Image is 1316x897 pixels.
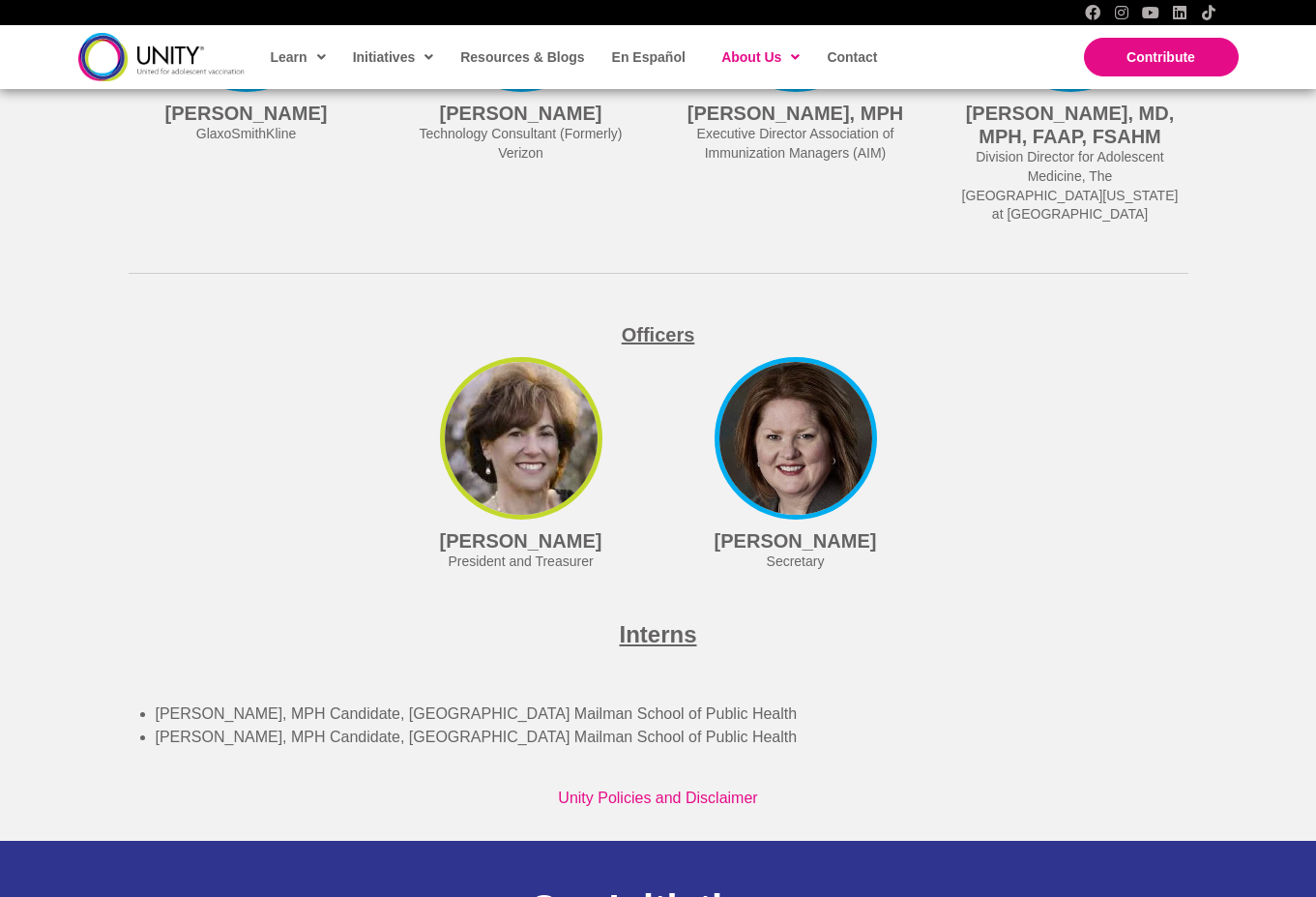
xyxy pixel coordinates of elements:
[622,324,695,345] span: Officers
[715,357,877,520] img: Jane-Quinn
[138,102,355,125] h4: [PERSON_NAME]
[721,43,800,72] span: About Us
[413,553,629,572] div: President and Treasurer
[460,49,584,65] span: Resources & Blogs
[156,703,1208,726] li: [PERSON_NAME], MPH Candidate, [GEOGRAPHIC_DATA] Mailman School of Public Health
[1201,5,1216,20] a: TikTok
[1114,5,1129,20] a: Instagram
[612,49,686,65] span: En Español
[78,33,245,80] img: unity-logo-dark
[440,357,602,520] img: l5j8gN
[558,790,757,806] a: Unity Policies and Disclaimer
[962,102,1179,148] h4: [PERSON_NAME], MD, MPH, FAAP, FSAHM
[687,529,904,553] h4: [PERSON_NAME]
[1084,38,1239,76] a: Contribute
[413,125,629,163] div: Technology Consultant (Formerly) Verizon
[1085,5,1100,20] a: Facebook
[1172,5,1187,20] a: LinkedIn
[1143,5,1158,20] a: YouTube
[413,102,629,125] h4: [PERSON_NAME]
[138,125,355,144] div: GlaxoSmithKline
[817,35,885,79] a: Contact
[687,125,904,163] div: Executive Director Association of Immunization Managers (AIM)
[619,621,696,647] span: Interns
[712,35,807,79] a: About Us
[687,102,904,125] h4: [PERSON_NAME], MPH
[413,529,629,553] h4: [PERSON_NAME]
[602,35,693,79] a: En Español
[156,726,1208,749] li: [PERSON_NAME], MPH Candidate, [GEOGRAPHIC_DATA] Mailman School of Public Health
[962,148,1179,224] div: Division Director for Adolescent Medicine, The [GEOGRAPHIC_DATA][US_STATE] at [GEOGRAPHIC_DATA]
[353,43,434,72] span: Initiatives
[271,43,326,72] span: Learn
[687,553,904,572] div: Secretary
[827,49,877,65] span: Contact
[451,35,592,79] a: Resources & Blogs
[1126,49,1195,65] span: Contribute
